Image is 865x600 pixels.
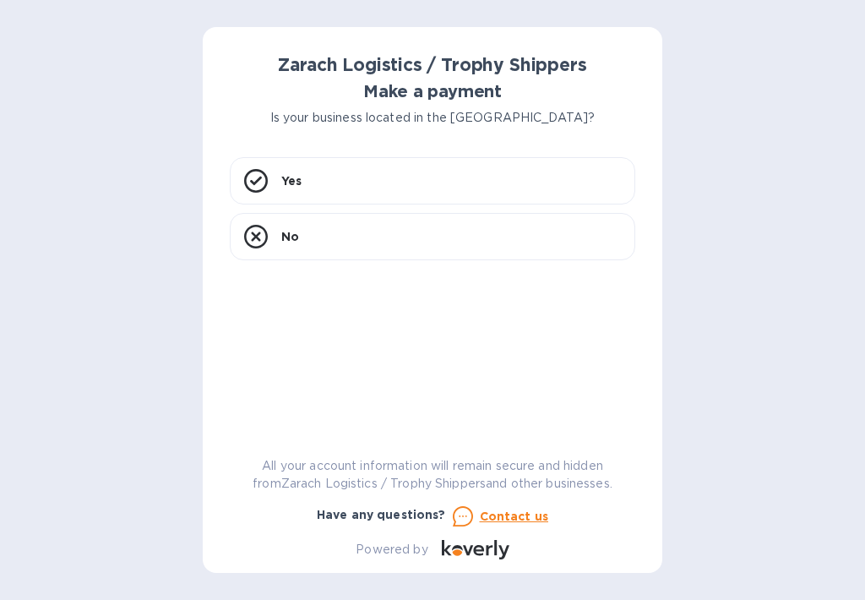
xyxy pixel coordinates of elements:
p: Is your business located in the [GEOGRAPHIC_DATA]? [230,109,635,127]
b: Have any questions? [317,508,446,521]
p: Yes [281,172,302,189]
h1: Make a payment [230,82,635,101]
p: Powered by [356,541,427,559]
u: Contact us [480,510,549,523]
p: No [281,228,299,245]
b: Zarach Logistics / Trophy Shippers [278,54,586,75]
p: All your account information will remain secure and hidden from Zarach Logistics / Trophy Shipper... [230,457,635,493]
